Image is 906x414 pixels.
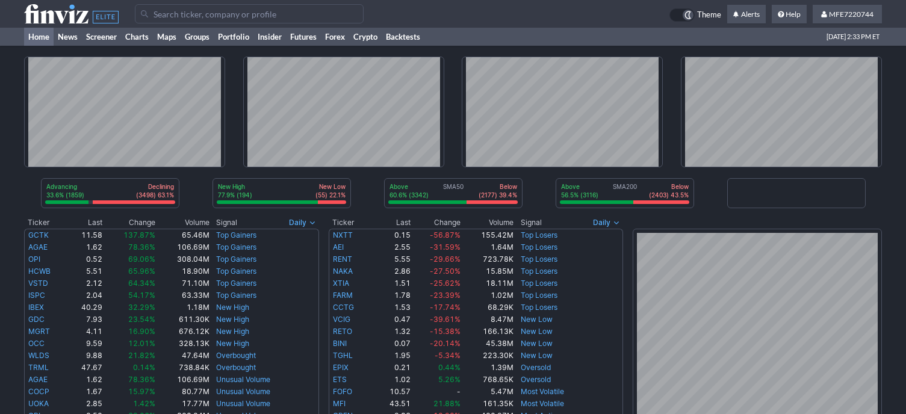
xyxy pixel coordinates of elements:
a: Top Losers [521,291,557,300]
td: 5.51 [67,265,103,277]
span: [DATE] 2:33 PM ET [827,28,880,46]
a: Unusual Volume [216,399,270,408]
a: VCIG [333,315,350,324]
a: Alerts [727,5,766,24]
span: 137.87% [123,230,155,239]
a: RETO [333,327,352,336]
td: 2.04 [67,289,103,301]
span: 15.97% [128,387,155,396]
th: Volume [156,217,210,229]
span: 1.42% [133,399,155,408]
td: 0.15 [369,229,412,241]
a: Top Losers [521,303,557,312]
a: Top Gainers [216,243,256,252]
a: New High [216,303,249,312]
a: FARM [333,291,353,300]
a: Theme [669,8,721,22]
th: Last [67,217,103,229]
a: TRML [28,363,49,372]
a: IBEX [28,303,44,312]
td: 71.10M [156,277,210,289]
a: New Low [521,327,553,336]
a: Most Volatile [521,399,564,408]
td: 1.78 [369,289,412,301]
td: 45.38M [461,338,514,350]
th: Change [103,217,156,229]
span: 0.44% [438,363,461,372]
th: Ticker [24,217,67,229]
td: 223.30K [461,350,514,362]
span: 21.88% [433,399,461,408]
td: 5.47M [461,386,514,398]
td: 47.64M [156,350,210,362]
td: 308.04M [156,253,210,265]
a: GDC [28,315,45,324]
a: VSTD [28,279,48,288]
td: 80.77M [156,386,210,398]
a: New High [216,327,249,336]
th: Change [411,217,461,229]
span: 5.26% [438,375,461,384]
td: 40.29 [67,301,103,314]
a: AGAE [28,375,48,384]
a: New High [216,339,249,348]
td: 106.69M [156,374,210,386]
a: NXTT [333,230,353,239]
span: 69.06% [128,255,155,264]
a: WLDS [28,351,49,360]
td: 2.86 [369,265,412,277]
div: SMA50 [388,182,518,200]
p: 77.9% (194) [218,191,252,199]
a: Unusual Volume [216,375,270,384]
th: Ticker [329,217,369,229]
td: 611.30K [156,314,210,326]
span: -29.66% [430,255,461,264]
td: 11.58 [67,229,103,241]
td: 63.33M [156,289,210,301]
a: CCTG [333,303,354,312]
a: Insider [253,28,286,46]
p: Above [389,182,429,191]
a: GCTK [28,230,49,239]
span: -20.14% [430,339,461,348]
span: -25.62% [430,279,461,288]
td: 1.02M [461,289,514,301]
a: MFI [333,399,346,408]
span: 16.90% [128,327,155,336]
a: MGRT [28,327,50,336]
td: 47.67 [67,362,103,374]
td: 1.32 [369,326,412,338]
td: 1.51 [369,277,412,289]
a: Oversold [521,375,551,384]
a: Maps [153,28,181,46]
td: 1.62 [67,241,103,253]
td: 1.95 [369,350,412,362]
p: (55) 22.1% [315,191,346,199]
p: 56.5% (3116) [561,191,598,199]
p: Below [649,182,689,191]
span: 12.01% [128,339,155,348]
p: Declining [136,182,174,191]
span: MFE7220744 [829,10,873,19]
span: 78.36% [128,375,155,384]
a: COCP [28,387,49,396]
td: 68.29K [461,301,514,314]
p: 60.6% (3342) [389,191,429,199]
a: Overbought [216,363,256,372]
td: 17.77M [156,398,210,410]
a: Top Losers [521,255,557,264]
span: 0.14% [133,363,155,372]
span: -17.74% [430,303,461,312]
td: 0.47 [369,314,412,326]
a: Top Gainers [216,279,256,288]
td: 8.47M [461,314,514,326]
th: Last [369,217,412,229]
div: SMA200 [560,182,690,200]
a: MFE7220744 [813,5,882,24]
td: 1.02 [369,374,412,386]
a: New Low [521,339,553,348]
td: 15.85M [461,265,514,277]
a: ISPC [28,291,45,300]
td: 18.11M [461,277,514,289]
td: 1.64M [461,241,514,253]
